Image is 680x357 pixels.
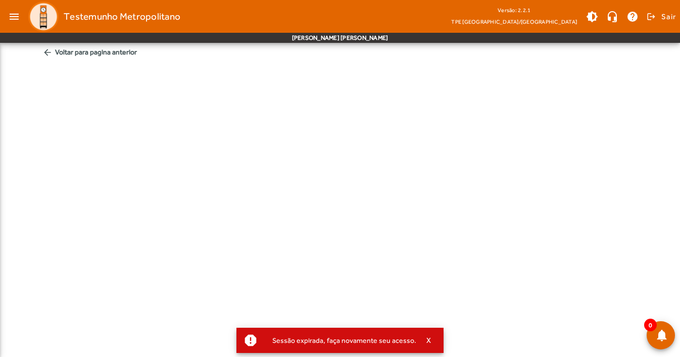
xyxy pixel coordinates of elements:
[38,43,672,62] span: Voltar para pagina anterior
[426,336,431,345] span: X
[24,2,180,32] a: Testemunho Metropolitano
[416,336,442,345] button: X
[243,333,258,348] mat-icon: report
[42,47,53,57] mat-icon: arrow_back
[4,7,24,27] mat-icon: menu
[645,9,676,24] button: Sair
[644,319,657,331] span: 0
[451,17,577,27] span: TPE [GEOGRAPHIC_DATA]/[GEOGRAPHIC_DATA]
[264,333,416,347] div: Sessão expirada, faça novamente seu acesso.
[451,4,577,17] div: Versão: 2.2.1
[64,9,180,25] span: Testemunho Metropolitano
[28,2,59,32] img: Logo TPE
[661,9,676,25] span: Sair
